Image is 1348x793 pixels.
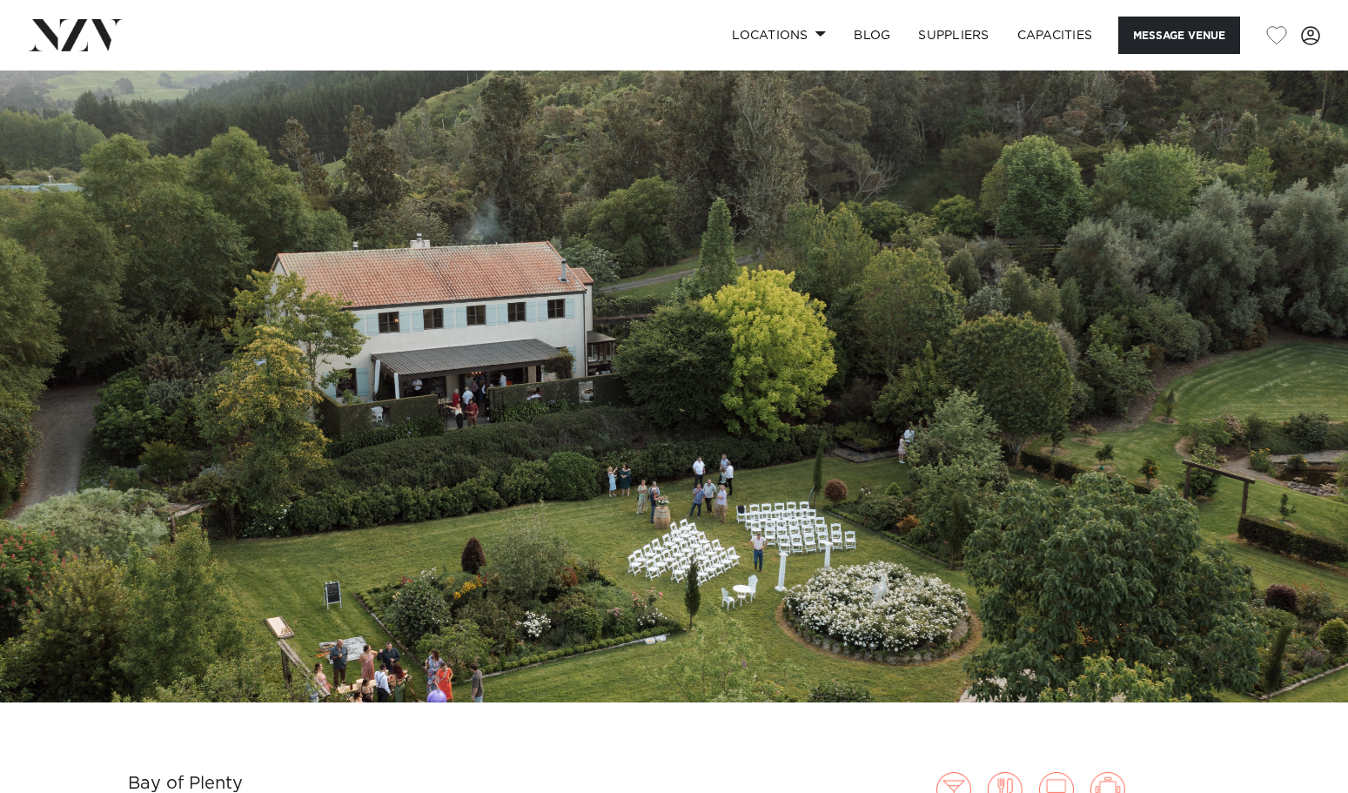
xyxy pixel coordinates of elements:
[904,17,1003,54] a: SUPPLIERS
[718,17,840,54] a: Locations
[128,775,243,792] small: Bay of Plenty
[840,17,904,54] a: BLOG
[28,19,123,50] img: nzv-logo.png
[1118,17,1240,54] button: Message Venue
[1003,17,1107,54] a: Capacities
